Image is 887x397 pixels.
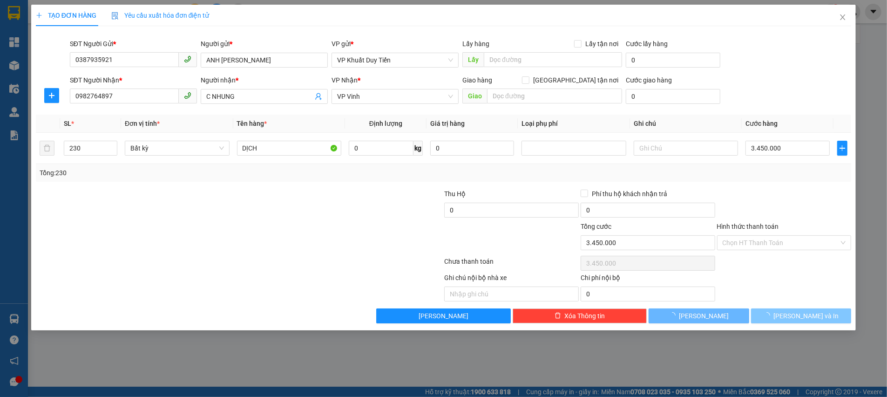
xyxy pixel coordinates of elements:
div: Chi phí nội bộ [581,273,715,287]
button: [PERSON_NAME] và In [751,308,851,323]
input: Dọc đường [487,89,622,103]
span: close [839,14,846,21]
div: VP gửi [332,39,459,49]
span: plus [838,144,847,152]
div: Tổng: 230 [40,168,343,178]
span: Xóa Thông tin [565,311,605,321]
button: Close [830,5,856,31]
span: Lấy tận nơi [582,39,622,49]
span: Yêu cầu xuất hóa đơn điện tử [111,12,210,19]
span: delete [555,312,561,320]
label: Cước giao hàng [626,76,672,84]
span: plus [36,12,42,19]
input: VD: Bàn, Ghế [237,141,341,156]
span: Bất kỳ [130,141,223,155]
span: [GEOGRAPHIC_DATA] tận nơi [529,75,622,85]
span: Định lượng [369,120,402,127]
input: Cước lấy hàng [626,53,720,68]
span: kg [413,141,423,156]
span: user-add [315,93,322,100]
div: SĐT Người Gửi [70,39,197,49]
th: Ghi chú [630,115,742,133]
div: Người nhận [201,75,328,85]
span: SL [64,120,71,127]
span: Giao [462,89,487,103]
span: loading [764,312,774,319]
button: [PERSON_NAME] [376,308,511,323]
span: Giao hàng [462,76,492,84]
span: Phí thu hộ khách nhận trả [588,189,671,199]
th: Loại phụ phí [518,115,630,133]
button: deleteXóa Thông tin [513,308,647,323]
button: plus [44,88,59,103]
span: Đơn vị tính [125,120,160,127]
button: plus [837,141,847,156]
label: Cước lấy hàng [626,40,668,48]
input: Cước giao hàng [626,89,720,104]
label: Hình thức thanh toán [717,223,779,230]
span: phone [184,92,191,99]
span: Giá trị hàng [430,120,465,127]
span: Tổng cước [581,223,611,230]
span: plus [45,92,59,99]
span: Tên hàng [237,120,267,127]
div: SĐT Người Nhận [70,75,197,85]
span: [PERSON_NAME] [679,311,729,321]
span: Thu Hộ [444,190,466,198]
img: icon [111,12,119,20]
span: VP Vinh [337,89,453,103]
span: Cước hàng [745,120,778,127]
span: VP Khuất Duy Tiến [337,53,453,67]
span: phone [184,55,191,63]
span: [PERSON_NAME] [419,311,468,321]
span: [PERSON_NAME] và In [774,311,839,321]
input: Ghi Chú [634,141,738,156]
span: TẠO ĐƠN HÀNG [36,12,96,19]
input: Nhập ghi chú [444,287,579,301]
div: Ghi chú nội bộ nhà xe [444,273,579,287]
div: Chưa thanh toán [443,256,580,273]
button: delete [40,141,54,156]
span: Lấy hàng [462,40,489,48]
span: VP Nhận [332,76,358,84]
span: loading [669,312,679,319]
div: Người gửi [201,39,328,49]
input: Dọc đường [484,52,622,67]
input: 0 [430,141,515,156]
span: Lấy [462,52,484,67]
button: [PERSON_NAME] [649,308,749,323]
